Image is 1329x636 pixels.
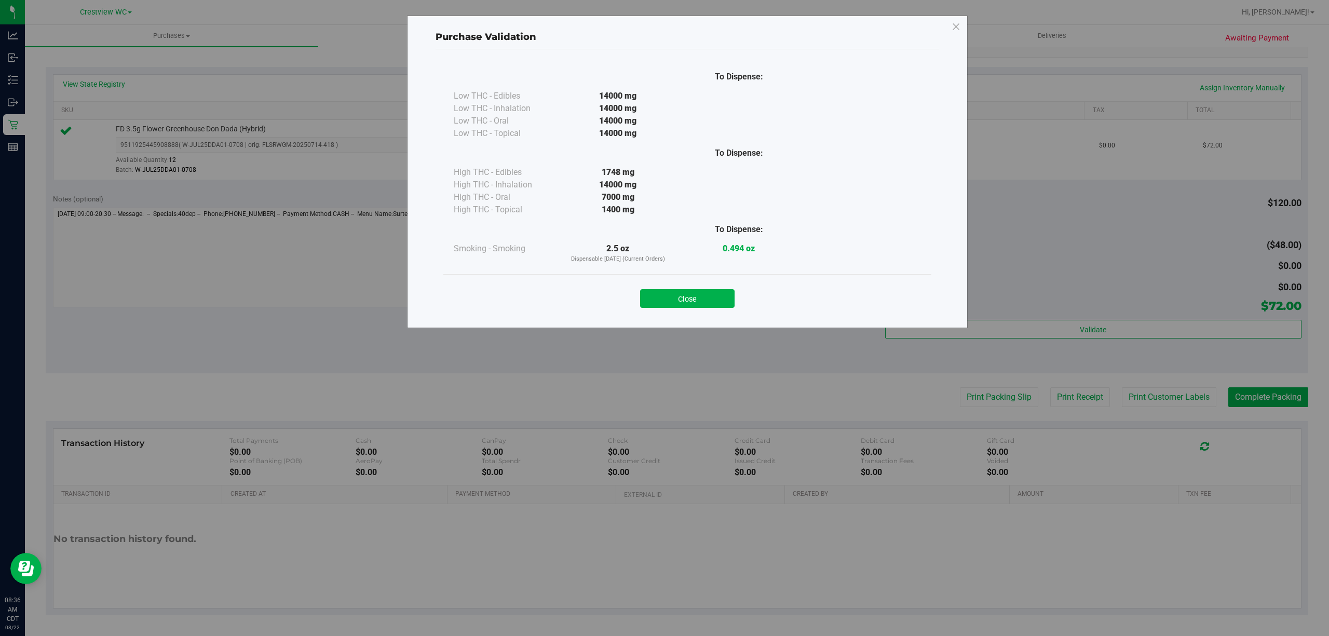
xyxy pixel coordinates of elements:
[558,127,679,140] div: 14000 mg
[558,90,679,102] div: 14000 mg
[679,147,799,159] div: To Dispense:
[10,553,42,584] iframe: Resource center
[454,115,558,127] div: Low THC - Oral
[454,242,558,255] div: Smoking - Smoking
[723,243,755,253] strong: 0.494 oz
[558,179,679,191] div: 14000 mg
[558,115,679,127] div: 14000 mg
[454,102,558,115] div: Low THC - Inhalation
[558,191,679,204] div: 7000 mg
[454,179,558,191] div: High THC - Inhalation
[558,166,679,179] div: 1748 mg
[454,90,558,102] div: Low THC - Edibles
[558,102,679,115] div: 14000 mg
[454,127,558,140] div: Low THC - Topical
[558,242,679,264] div: 2.5 oz
[454,191,558,204] div: High THC - Oral
[454,204,558,216] div: High THC - Topical
[454,166,558,179] div: High THC - Edibles
[558,204,679,216] div: 1400 mg
[436,31,536,43] span: Purchase Validation
[679,71,799,83] div: To Dispense:
[679,223,799,236] div: To Dispense:
[640,289,735,308] button: Close
[558,255,679,264] p: Dispensable [DATE] (Current Orders)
